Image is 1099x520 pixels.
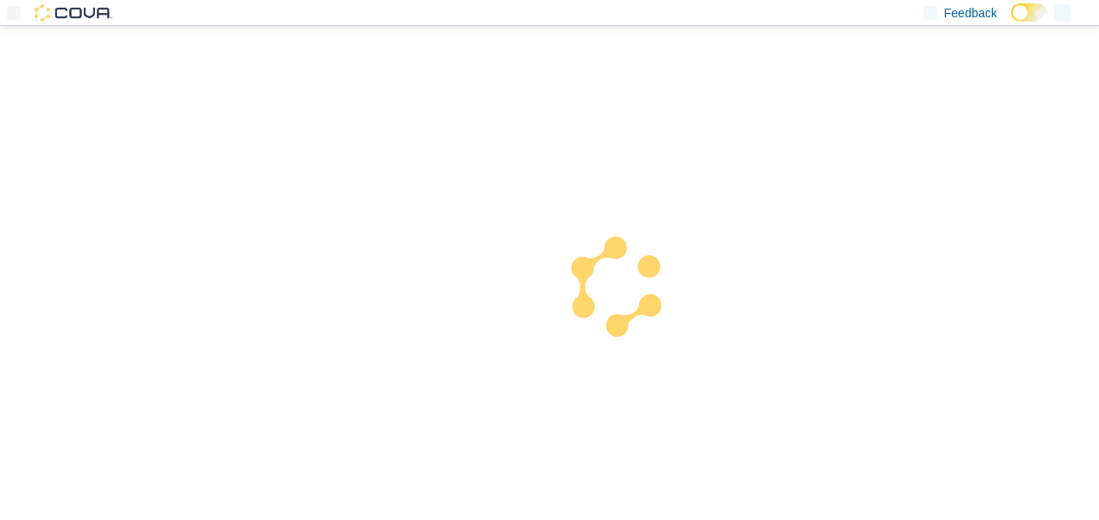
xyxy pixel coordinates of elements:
[549,224,679,353] img: cova-loader
[35,4,112,22] img: Cova
[1011,3,1047,22] input: Dark Mode
[944,4,997,22] span: Feedback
